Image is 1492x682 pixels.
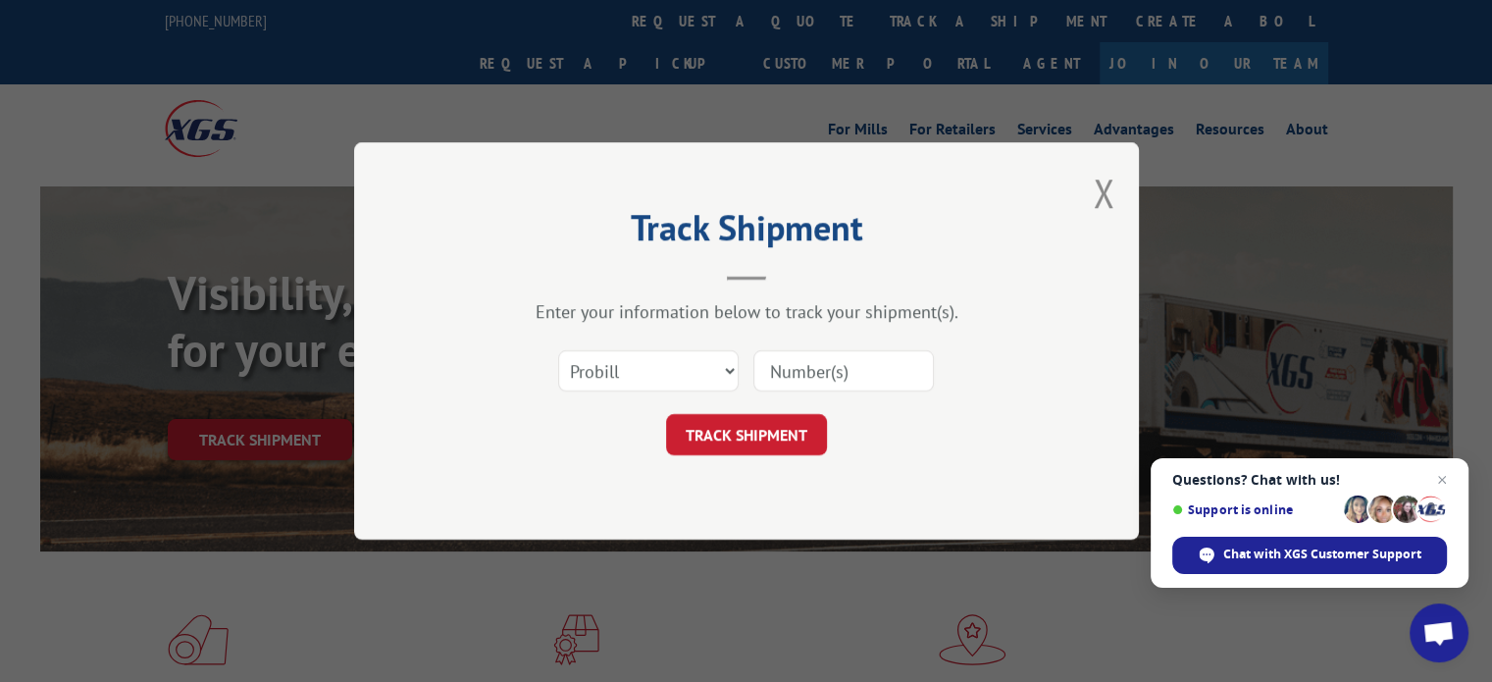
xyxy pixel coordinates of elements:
[1172,472,1447,488] span: Questions? Chat with us!
[452,300,1041,323] div: Enter your information below to track your shipment(s).
[753,350,934,392] input: Number(s)
[1430,468,1454,492] span: Close chat
[1410,603,1468,662] div: Open chat
[452,214,1041,251] h2: Track Shipment
[1223,546,1421,563] span: Chat with XGS Customer Support
[666,414,827,455] button: TRACK SHIPMENT
[1172,502,1337,517] span: Support is online
[1093,167,1114,219] button: Close modal
[1172,537,1447,574] div: Chat with XGS Customer Support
